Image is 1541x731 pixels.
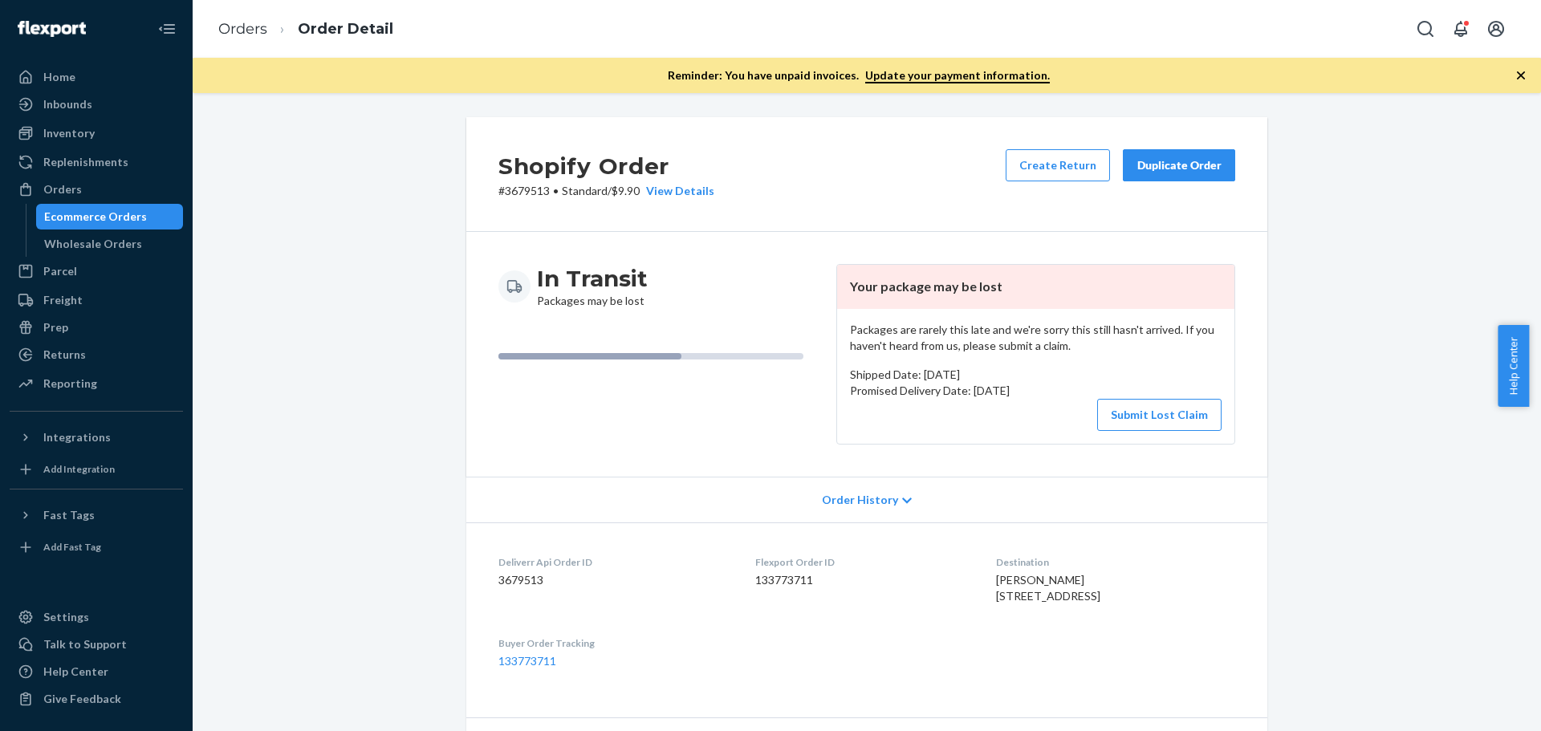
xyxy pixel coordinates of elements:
div: Inventory [43,125,95,141]
a: Order Detail [298,20,393,38]
div: Orders [43,181,82,197]
div: Settings [43,609,89,625]
div: Wholesale Orders [44,236,142,252]
dt: Destination [996,555,1235,569]
a: Orders [218,20,267,38]
p: # 3679513 / $9.90 [498,183,714,199]
span: Standard [562,184,608,197]
button: Give Feedback [10,686,183,712]
p: Reminder: You have unpaid invoices. [668,67,1050,83]
div: Fast Tags [43,507,95,523]
a: Update your payment information. [865,68,1050,83]
div: Reporting [43,376,97,392]
button: Close Navigation [151,13,183,45]
a: Freight [10,287,183,313]
div: Inbounds [43,96,92,112]
a: Replenishments [10,149,183,175]
a: Orders [10,177,183,202]
h3: In Transit [537,264,648,293]
div: Home [43,69,75,85]
header: Your package may be lost [837,265,1234,309]
button: Create Return [1006,149,1110,181]
a: Prep [10,315,183,340]
a: Talk to Support [10,632,183,657]
a: Returns [10,342,183,368]
button: Open Search Box [1409,13,1441,45]
p: Promised Delivery Date: [DATE] [850,383,1222,399]
a: Reporting [10,371,183,396]
div: Ecommerce Orders [44,209,147,225]
dt: Flexport Order ID [755,555,970,569]
dt: Buyer Order Tracking [498,636,730,650]
a: Help Center [10,659,183,684]
div: Talk to Support [43,636,127,652]
a: Inbounds [10,91,183,117]
a: Ecommerce Orders [36,204,184,229]
div: Give Feedback [43,691,121,707]
a: Add Fast Tag [10,534,183,560]
a: 133773711 [498,654,556,668]
h2: Shopify Order [498,149,714,183]
span: [PERSON_NAME] [STREET_ADDRESS] [996,573,1100,603]
a: Parcel [10,258,183,284]
div: Help Center [43,664,108,680]
div: Add Fast Tag [43,540,101,554]
span: Order History [822,492,898,508]
button: Fast Tags [10,502,183,528]
div: Add Integration [43,462,115,476]
div: Prep [43,319,68,335]
dd: 3679513 [498,572,730,588]
div: Returns [43,347,86,363]
button: Submit Lost Claim [1097,399,1222,431]
dt: Deliverr Api Order ID [498,555,730,569]
p: Packages are rarely this late and we're sorry this still hasn't arrived. If you haven't heard fro... [850,322,1222,354]
div: Integrations [43,429,111,445]
button: Integrations [10,424,183,450]
dd: 133773711 [755,572,970,588]
div: Packages may be lost [537,264,648,309]
button: Open account menu [1480,13,1512,45]
a: Inventory [10,120,183,146]
div: Freight [43,292,83,308]
button: Duplicate Order [1123,149,1235,181]
a: Home [10,64,183,90]
a: Add Integration [10,457,183,482]
ol: breadcrumbs [205,6,406,53]
p: Shipped Date: [DATE] [850,367,1222,383]
span: • [553,184,559,197]
div: Duplicate Order [1136,157,1222,173]
a: Wholesale Orders [36,231,184,257]
a: Settings [10,604,183,630]
button: Help Center [1498,325,1529,407]
img: Flexport logo [18,21,86,37]
div: Replenishments [43,154,128,170]
button: Open notifications [1445,13,1477,45]
div: Parcel [43,263,77,279]
button: View Details [640,183,714,199]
